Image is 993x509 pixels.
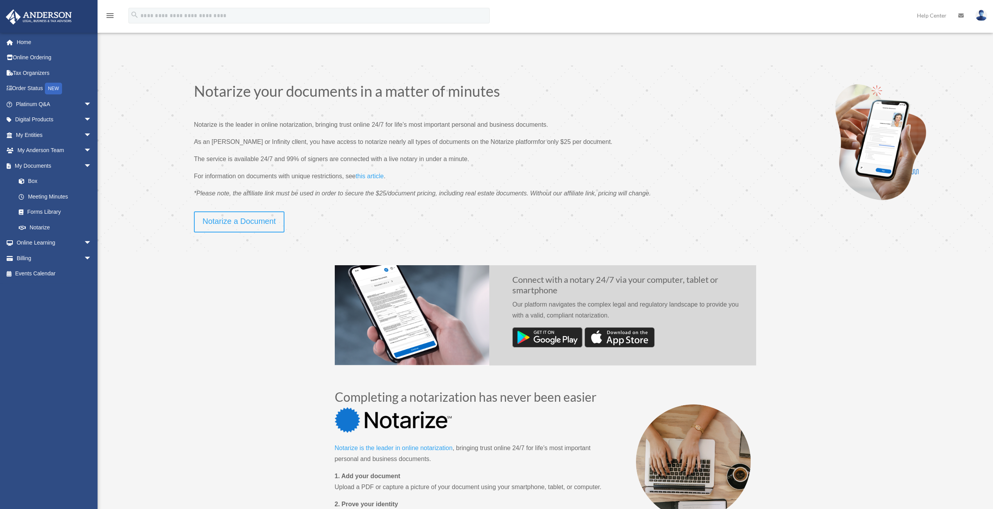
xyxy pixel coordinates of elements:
img: Notarize Doc-1 [335,265,489,365]
span: . [384,173,385,179]
a: Events Calendar [5,266,103,282]
span: The service is available 24/7 and 99% of signers are connected with a live notary in under a minute. [194,156,469,162]
img: Notarize-hero [832,83,929,200]
a: Online Learningarrow_drop_down [5,235,103,251]
div: NEW [45,83,62,94]
p: Upload a PDF or capture a picture of your document using your smartphone, tablet, or computer. [335,471,608,499]
h2: Connect with a notary 24/7 via your computer, tablet or smartphone [512,275,744,299]
a: Notarize a Document [194,211,284,232]
a: Digital Productsarrow_drop_down [5,112,103,128]
span: For information on documents with unique restrictions, see [194,173,355,179]
a: Meeting Minutes [11,189,103,204]
i: menu [105,11,115,20]
a: Forms Library [11,204,103,220]
span: arrow_drop_down [84,112,99,128]
a: Online Ordering [5,50,103,66]
span: this article [355,173,384,179]
strong: 2. Prove your identity [335,501,398,507]
span: arrow_drop_down [84,250,99,266]
a: Billingarrow_drop_down [5,250,103,266]
span: for only $25 per document. [538,138,612,145]
a: menu [105,14,115,20]
span: arrow_drop_down [84,158,99,174]
p: , bringing trust online 24/7 for life’s most important personal and business documents. [335,443,608,471]
img: Anderson Advisors Platinum Portal [4,9,74,25]
span: As an [PERSON_NAME] or Infinity client, you have access to notarize nearly all types of documents... [194,138,538,145]
span: arrow_drop_down [84,235,99,251]
a: My Documentsarrow_drop_down [5,158,103,174]
a: Notarize [11,220,99,235]
i: search [130,11,139,19]
a: Notarize is the leader in online notarization [335,445,453,455]
span: arrow_drop_down [84,127,99,143]
h2: Completing a notarization has never been easier [335,391,608,407]
a: Tax Organizers [5,65,103,81]
a: this article [355,173,384,183]
a: Box [11,174,103,189]
strong: 1. Add your document [335,473,400,479]
a: My Anderson Teamarrow_drop_down [5,143,103,158]
p: Our platform navigates the complex legal and regulatory landscape to provide you with a valid, co... [512,299,744,327]
a: My Entitiesarrow_drop_down [5,127,103,143]
a: Order StatusNEW [5,81,103,97]
span: arrow_drop_down [84,143,99,159]
a: Home [5,34,103,50]
span: arrow_drop_down [84,96,99,112]
span: *Please note, the affiliate link must be used in order to secure the $25/document pricing, includ... [194,190,651,197]
h1: Notarize your documents in a matter of minutes [194,83,746,102]
img: User Pic [975,10,987,21]
span: Notarize is the leader in online notarization, bringing trust online 24/7 for life’s most importa... [194,121,548,128]
a: Platinum Q&Aarrow_drop_down [5,96,103,112]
